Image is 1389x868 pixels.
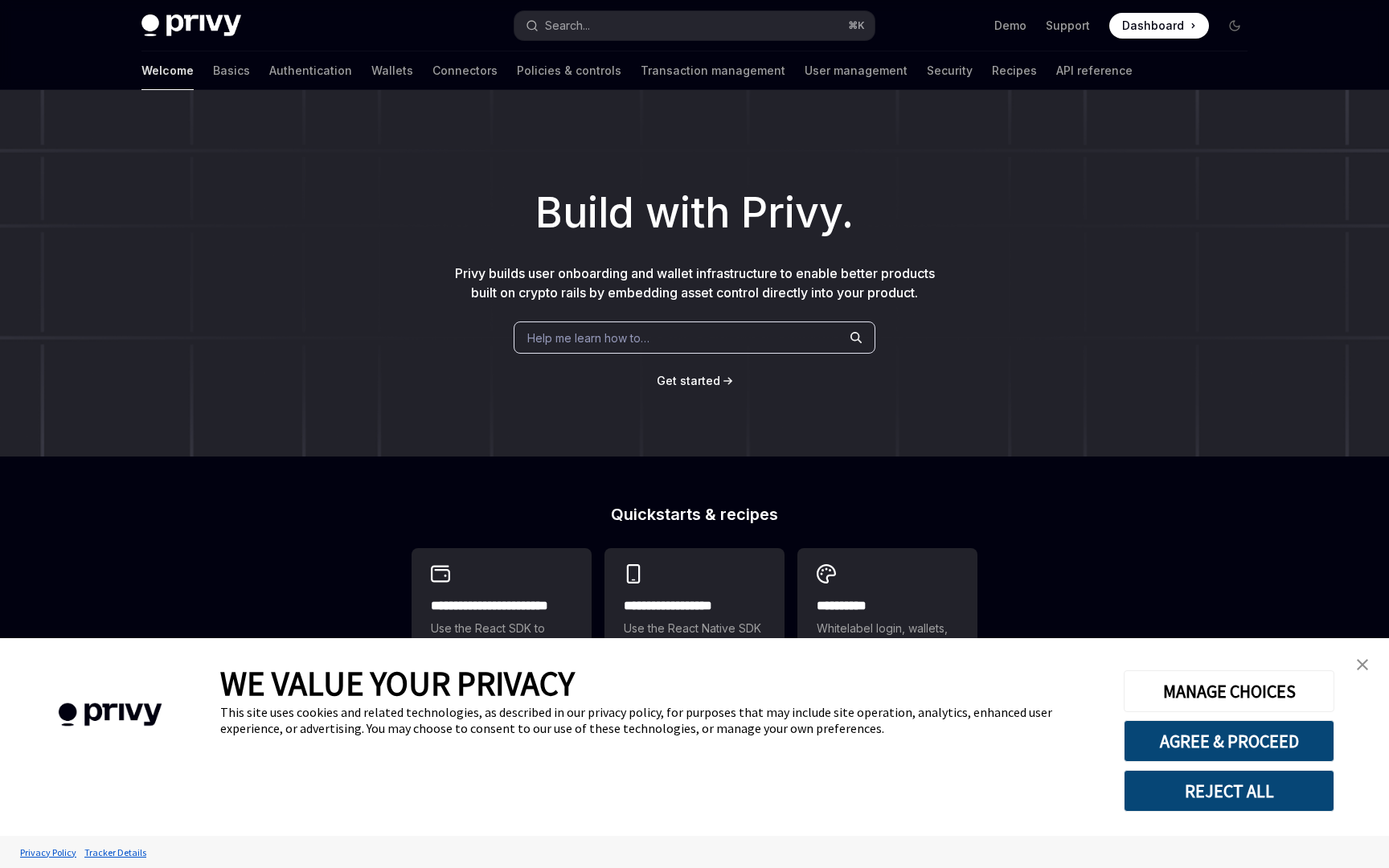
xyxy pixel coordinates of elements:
[1109,13,1209,39] a: Dashboard
[1056,51,1133,90] a: API reference
[624,619,765,677] span: Use the React Native SDK to build a mobile app on Solana.
[817,619,958,696] span: Whitelabel login, wallets, and user management with your own UI and branding.
[220,704,1100,736] div: This site uses cookies and related technologies, as described in our privacy policy, for purposes...
[1124,720,1334,762] button: AGREE & PROCEED
[657,373,720,389] a: Get started
[431,619,572,696] span: Use the React SDK to authenticate a user and create an embedded wallet.
[412,506,977,522] h2: Quickstarts & recipes
[1046,18,1090,34] a: Support
[604,548,785,712] a: **** **** **** ***Use the React Native SDK to build a mobile app on Solana.
[16,838,80,866] a: Privacy Policy
[545,16,590,35] div: Search...
[220,662,575,704] span: WE VALUE YOUR PRIVACY
[1124,770,1334,812] button: REJECT ALL
[141,51,194,90] a: Welcome
[994,18,1026,34] a: Demo
[517,51,621,90] a: Policies & controls
[514,11,875,40] button: Search...⌘K
[26,182,1363,244] h1: Build with Privy.
[213,51,250,90] a: Basics
[927,51,973,90] a: Security
[80,838,150,866] a: Tracker Details
[527,330,649,346] span: Help me learn how to…
[269,51,352,90] a: Authentication
[455,265,935,301] span: Privy builds user onboarding and wallet infrastructure to enable better products built on crypto ...
[1346,649,1379,681] a: close banner
[1222,13,1248,39] button: Toggle dark mode
[641,51,785,90] a: Transaction management
[371,51,413,90] a: Wallets
[24,680,196,750] img: company logo
[1122,18,1184,34] span: Dashboard
[805,51,908,90] a: User management
[848,19,865,32] span: ⌘ K
[992,51,1037,90] a: Recipes
[1124,670,1334,712] button: MANAGE CHOICES
[657,374,720,387] span: Get started
[1357,659,1368,670] img: close banner
[797,548,977,712] a: **** *****Whitelabel login, wallets, and user management with your own UI and branding.
[141,14,241,37] img: dark logo
[432,51,498,90] a: Connectors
